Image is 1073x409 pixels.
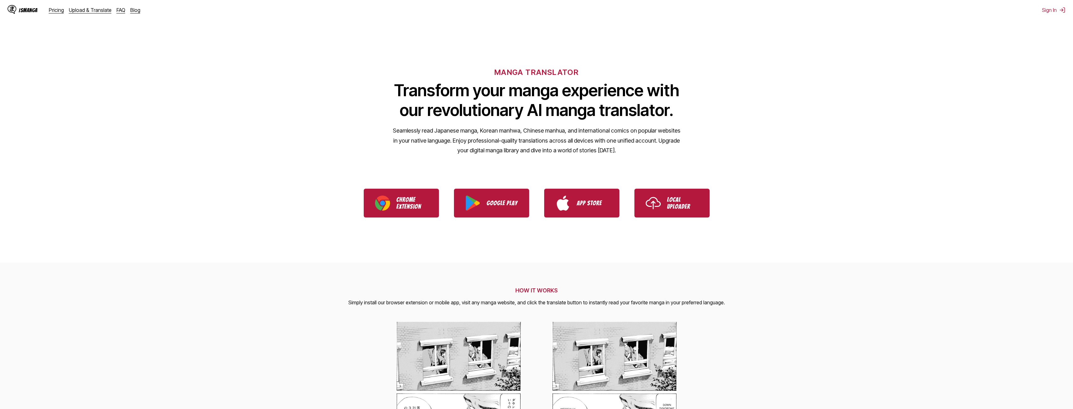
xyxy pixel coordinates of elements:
h2: HOW IT WORKS [348,287,725,294]
a: IsManga LogoIsManga [8,5,49,15]
img: Upload icon [646,196,661,211]
a: Download IsManga from Google Play [454,189,529,218]
button: Sign In [1042,7,1065,13]
img: Chrome logo [375,196,390,211]
img: Sign out [1059,7,1065,13]
a: Upload & Translate [69,7,112,13]
a: Download IsManga from App Store [544,189,619,218]
h1: Transform your manga experience with our revolutionary AI manga translator. [393,81,681,120]
h6: MANGA TRANSLATOR [494,68,579,77]
p: Seamlessly read Japanese manga, Korean manhwa, Chinese manhua, and international comics on popula... [393,126,681,155]
p: App Store [577,200,608,207]
a: FAQ [117,7,125,13]
div: IsManga [19,7,38,13]
p: Chrome Extension [396,196,428,210]
img: Google Play logo [465,196,480,211]
a: Download IsManga Chrome Extension [364,189,439,218]
p: Local Uploader [667,196,698,210]
a: Use IsManga Local Uploader [634,189,710,218]
a: Blog [130,7,140,13]
img: IsManga Logo [8,5,16,14]
img: App Store logo [555,196,570,211]
a: Pricing [49,7,64,13]
p: Simply install our browser extension or mobile app, visit any manga website, and click the transl... [348,299,725,307]
p: Google Play [487,200,518,207]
